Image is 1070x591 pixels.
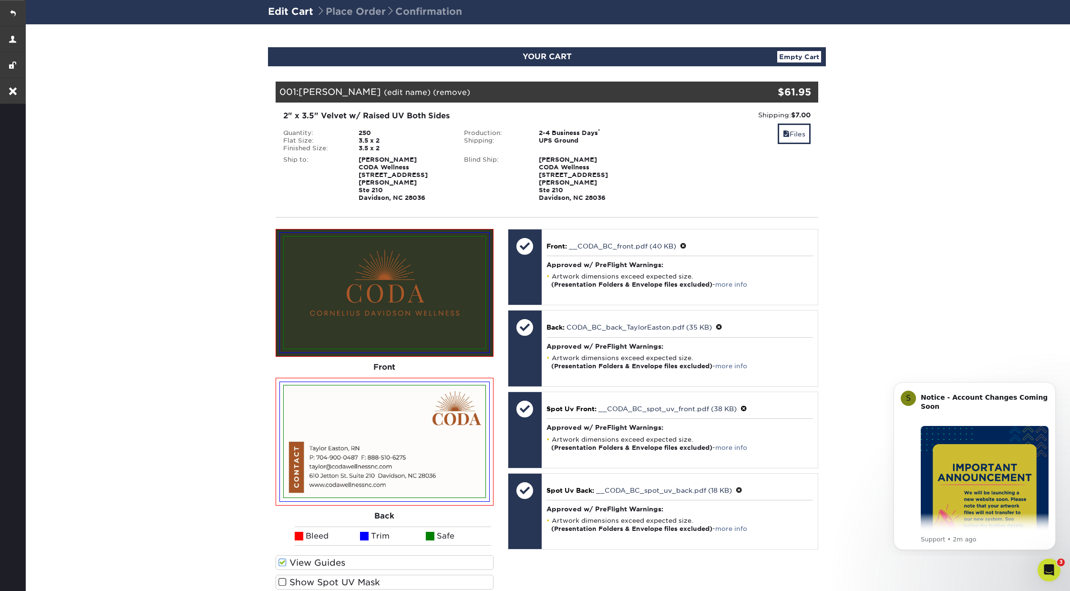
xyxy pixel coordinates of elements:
[783,130,790,138] span: files
[546,424,813,431] h4: Approved w/ PreFlight Warnings:
[276,555,494,570] label: View Guides
[283,110,630,122] div: 2" x 3.5" Velvet w/ Raised UV Both Sides
[298,86,381,97] span: [PERSON_NAME]
[791,111,811,119] strong: $7.00
[598,405,737,413] a: __CODA_BC_spot_uv_front.pdf (38 KB)
[268,6,313,17] a: Edit Cart
[457,156,532,202] div: Blind Ship:
[715,363,747,370] a: more info
[715,525,747,532] a: more info
[546,517,813,533] li: Artwork dimensions exceed expected size. -
[546,405,597,413] span: Spot Uv Front:
[457,129,532,137] div: Production:
[1038,559,1060,581] iframe: Intercom live chat
[777,51,821,62] a: Empty Cart
[778,124,811,144] a: Files
[551,525,712,532] strong: (Presentation Folders & Envelope files excluded)
[295,527,360,546] li: Bleed
[879,373,1070,556] iframe: Intercom notifications message
[351,145,457,152] div: 3.5 x 2
[546,354,813,370] li: Artwork dimensions exceed expected size. -
[566,323,712,331] a: CODA_BC_back_TaylorEaston.pdf (35 KB)
[276,82,728,103] div: 001:
[276,145,351,152] div: Finished Size:
[728,85,811,99] div: $61.95
[546,261,813,269] h4: Approved w/ PreFlight Warnings:
[644,110,811,120] div: Shipping:
[546,487,594,494] span: Spot Uv Back:
[546,505,813,513] h4: Approved w/ PreFlight Warnings:
[596,487,732,494] a: __CODA_BC_spot_uv_back.pdf (18 KB)
[360,527,425,546] li: Trim
[551,363,712,370] strong: (Presentation Folders & Envelope files excluded)
[546,342,813,350] h4: Approved w/ PreFlight Warnings:
[316,6,462,17] span: Place Order Confirmation
[546,323,565,331] span: Back:
[276,156,351,202] div: Ship to:
[532,129,637,137] div: 2-4 Business Days
[523,52,572,61] span: YOUR CART
[384,88,431,97] a: (edit name)
[546,242,567,250] span: Front:
[276,137,351,145] div: Flat Size:
[569,242,676,250] a: __CODA_BC_front.pdf (40 KB)
[546,435,813,452] li: Artwork dimensions exceed expected size. -
[351,129,457,137] div: 250
[276,575,494,590] label: Show Spot UV Mask
[426,527,491,546] li: Safe
[546,272,813,289] li: Artwork dimensions exceed expected size. -
[715,281,747,288] a: more info
[551,444,712,451] strong: (Presentation Folders & Envelope files excluded)
[715,444,747,451] a: more info
[539,156,608,201] strong: [PERSON_NAME] CODA Wellness [STREET_ADDRESS][PERSON_NAME] Ste 210 Davidson, NC 28036
[351,137,457,145] div: 3.5 x 2
[359,156,428,201] strong: [PERSON_NAME] CODA Wellness [STREET_ADDRESS][PERSON_NAME] Ste 210 Davidson, NC 28036
[532,137,637,145] div: UPS Ground
[457,137,532,145] div: Shipping:
[276,357,494,378] div: Front
[276,506,494,527] div: Back
[551,281,712,288] strong: (Presentation Folders & Envelope files excluded)
[433,88,470,97] a: (remove)
[1057,559,1065,566] span: 3
[276,129,351,137] div: Quantity:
